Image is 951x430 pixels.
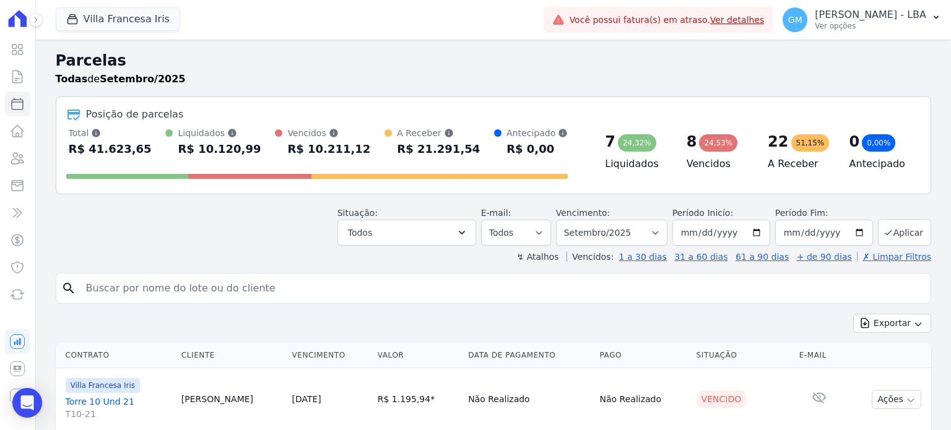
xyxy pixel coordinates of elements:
th: Contrato [56,343,176,368]
div: R$ 41.623,65 [69,139,152,159]
div: R$ 10.120,99 [178,139,261,159]
div: R$ 0,00 [506,139,568,159]
label: Vencimento: [556,208,610,218]
label: Período Inicío: [672,208,733,218]
span: GM [788,15,802,24]
a: + de 90 dias [797,252,852,262]
div: 0 [849,132,860,152]
p: Ver opções [815,21,926,31]
span: Villa Francesa Iris [66,378,141,393]
a: 31 a 60 dias [674,252,727,262]
div: 8 [687,132,697,152]
div: Total [69,127,152,139]
label: Período Fim: [775,207,873,220]
th: Data de Pagamento [463,343,594,368]
label: E-mail: [481,208,511,218]
th: E-mail [794,343,845,368]
div: 22 [768,132,788,152]
h4: A Receber [768,157,829,171]
label: Vencidos: [567,252,614,262]
button: Villa Francesa Iris [56,7,180,31]
div: R$ 21.291,54 [397,139,480,159]
div: 7 [605,132,615,152]
th: Pago [595,343,692,368]
div: 51,15% [791,134,830,152]
h4: Liquidados [605,157,666,171]
i: search [61,281,76,296]
button: Todos [337,220,476,246]
button: Exportar [853,314,931,333]
a: Ver detalhes [710,15,765,25]
button: Ações [872,390,921,409]
p: de [56,72,186,87]
a: Torre 10 Und 21T10-21 [66,395,172,420]
div: Open Intercom Messenger [12,388,42,418]
button: Aplicar [878,219,931,246]
button: GM [PERSON_NAME] - LBA Ver opções [773,2,951,37]
div: Vencido [697,390,747,408]
span: Você possui fatura(s) em atraso. [570,14,765,27]
th: Situação [692,343,794,368]
strong: Todas [56,73,88,85]
div: Antecipado [506,127,568,139]
a: ✗ Limpar Filtros [857,252,931,262]
h4: Vencidos [687,157,748,171]
p: [PERSON_NAME] - LBA [815,9,926,21]
div: Liquidados [178,127,261,139]
div: 24,53% [699,134,737,152]
h2: Parcelas [56,49,931,72]
span: Todos [348,225,372,240]
strong: Setembro/2025 [100,73,185,85]
label: Situação: [337,208,378,218]
label: ↯ Atalhos [516,252,558,262]
div: A Receber [397,127,480,139]
span: T10-21 [66,408,172,420]
div: Vencidos [287,127,370,139]
div: Posição de parcelas [86,107,184,122]
div: 0,00% [862,134,895,152]
input: Buscar por nome do lote ou do cliente [79,276,926,301]
div: 24,32% [618,134,656,152]
div: R$ 10.211,12 [287,139,370,159]
th: Valor [373,343,463,368]
a: [DATE] [292,394,321,404]
h4: Antecipado [849,157,911,171]
a: 1 a 30 dias [619,252,667,262]
th: Cliente [176,343,287,368]
a: 61 a 90 dias [736,252,789,262]
th: Vencimento [287,343,372,368]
